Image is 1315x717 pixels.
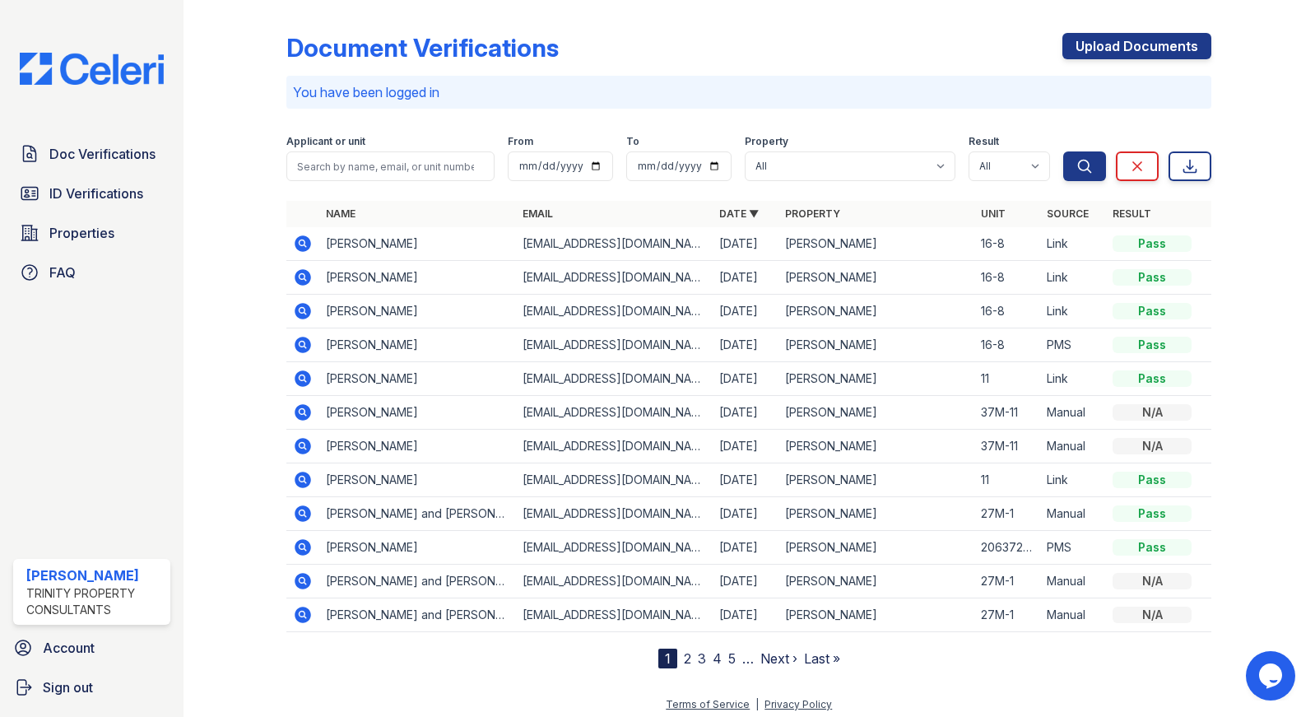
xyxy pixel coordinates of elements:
[626,135,639,148] label: To
[974,328,1040,362] td: 16-8
[713,261,778,295] td: [DATE]
[1040,295,1106,328] td: Link
[13,177,170,210] a: ID Verifications
[319,565,516,598] td: [PERSON_NAME] and [PERSON_NAME] and [PERSON_NAME]
[1113,505,1192,522] div: Pass
[728,650,736,667] a: 5
[974,430,1040,463] td: 37M-11
[13,256,170,289] a: FAQ
[713,396,778,430] td: [DATE]
[974,531,1040,565] td: 20637229
[319,598,516,632] td: [PERSON_NAME] and [PERSON_NAME] and [PERSON_NAME]
[698,650,706,667] a: 3
[516,497,713,531] td: [EMAIL_ADDRESS][DOMAIN_NAME]
[319,362,516,396] td: [PERSON_NAME]
[319,328,516,362] td: [PERSON_NAME]
[713,497,778,531] td: [DATE]
[516,328,713,362] td: [EMAIL_ADDRESS][DOMAIN_NAME]
[319,531,516,565] td: [PERSON_NAME]
[778,430,975,463] td: [PERSON_NAME]
[974,295,1040,328] td: 16-8
[7,631,177,664] a: Account
[516,463,713,497] td: [EMAIL_ADDRESS][DOMAIN_NAME]
[745,135,788,148] label: Property
[49,184,143,203] span: ID Verifications
[1040,497,1106,531] td: Manual
[969,135,999,148] label: Result
[755,698,759,710] div: |
[974,227,1040,261] td: 16-8
[1040,598,1106,632] td: Manual
[974,362,1040,396] td: 11
[974,463,1040,497] td: 11
[293,82,1205,102] p: You have been logged in
[778,328,975,362] td: [PERSON_NAME]
[974,396,1040,430] td: 37M-11
[26,566,164,585] div: [PERSON_NAME]
[778,497,975,531] td: [PERSON_NAME]
[778,396,975,430] td: [PERSON_NAME]
[1113,539,1192,556] div: Pass
[1113,573,1192,589] div: N/A
[516,227,713,261] td: [EMAIL_ADDRESS][DOMAIN_NAME]
[778,261,975,295] td: [PERSON_NAME]
[1113,337,1192,353] div: Pass
[1113,207,1151,220] a: Result
[1040,531,1106,565] td: PMS
[319,463,516,497] td: [PERSON_NAME]
[785,207,840,220] a: Property
[713,227,778,261] td: [DATE]
[286,151,495,181] input: Search by name, email, or unit number
[319,430,516,463] td: [PERSON_NAME]
[1040,565,1106,598] td: Manual
[1040,396,1106,430] td: Manual
[516,261,713,295] td: [EMAIL_ADDRESS][DOMAIN_NAME]
[523,207,553,220] a: Email
[319,261,516,295] td: [PERSON_NAME]
[319,497,516,531] td: [PERSON_NAME] and [PERSON_NAME] and [PERSON_NAME]
[974,598,1040,632] td: 27M-1
[7,53,177,85] img: CE_Logo_Blue-a8612792a0a2168367f1c8372b55b34899dd931a85d93a1a3d3e32e68fde9ad4.png
[778,295,975,328] td: [PERSON_NAME]
[516,362,713,396] td: [EMAIL_ADDRESS][DOMAIN_NAME]
[1246,651,1299,701] iframe: chat widget
[26,585,164,618] div: Trinity Property Consultants
[1040,328,1106,362] td: PMS
[1113,607,1192,623] div: N/A
[713,598,778,632] td: [DATE]
[981,207,1006,220] a: Unit
[508,135,533,148] label: From
[713,531,778,565] td: [DATE]
[7,671,177,704] button: Sign out
[49,223,114,243] span: Properties
[1113,235,1192,252] div: Pass
[666,698,750,710] a: Terms of Service
[778,227,975,261] td: [PERSON_NAME]
[778,531,975,565] td: [PERSON_NAME]
[713,565,778,598] td: [DATE]
[1062,33,1211,59] a: Upload Documents
[764,698,832,710] a: Privacy Policy
[516,565,713,598] td: [EMAIL_ADDRESS][DOMAIN_NAME]
[974,565,1040,598] td: 27M-1
[713,362,778,396] td: [DATE]
[778,565,975,598] td: [PERSON_NAME]
[516,531,713,565] td: [EMAIL_ADDRESS][DOMAIN_NAME]
[1113,370,1192,387] div: Pass
[516,396,713,430] td: [EMAIL_ADDRESS][DOMAIN_NAME]
[49,144,156,164] span: Doc Verifications
[1040,430,1106,463] td: Manual
[713,650,722,667] a: 4
[319,295,516,328] td: [PERSON_NAME]
[49,263,76,282] span: FAQ
[286,33,559,63] div: Document Verifications
[516,295,713,328] td: [EMAIL_ADDRESS][DOMAIN_NAME]
[1113,269,1192,286] div: Pass
[319,396,516,430] td: [PERSON_NAME]
[713,463,778,497] td: [DATE]
[1113,438,1192,454] div: N/A
[974,497,1040,531] td: 27M-1
[778,463,975,497] td: [PERSON_NAME]
[1040,261,1106,295] td: Link
[43,638,95,658] span: Account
